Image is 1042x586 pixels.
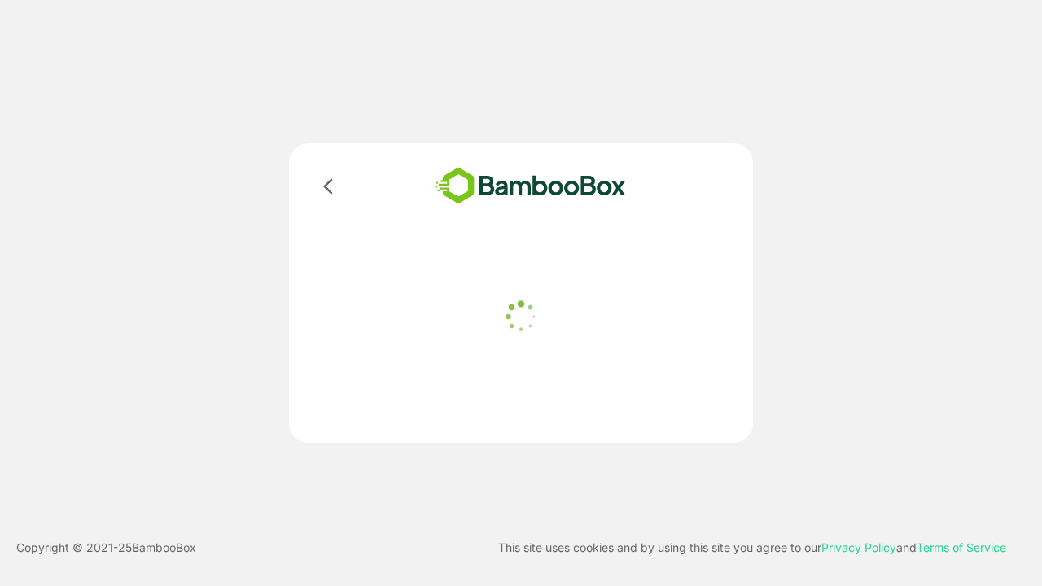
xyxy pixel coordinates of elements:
a: Terms of Service [917,540,1006,554]
img: bamboobox [411,163,650,209]
img: loader [501,296,541,337]
p: Copyright © 2021- 25 BambooBox [16,538,196,558]
p: This site uses cookies and by using this site you agree to our and [498,538,1006,558]
a: Privacy Policy [821,540,896,554]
